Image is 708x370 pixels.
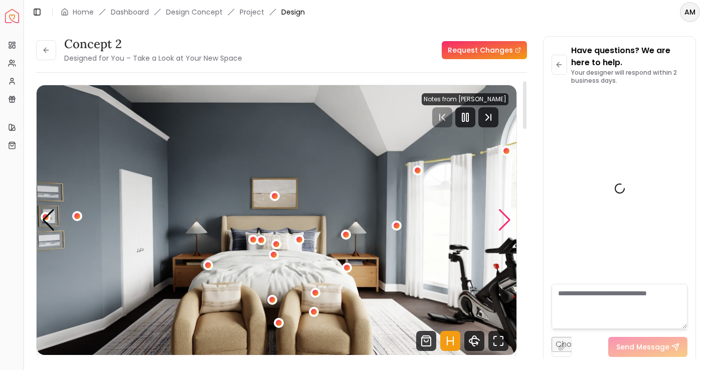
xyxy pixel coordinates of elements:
[37,85,516,355] div: Carousel
[166,7,223,17] li: Design Concept
[680,2,700,22] button: AM
[5,9,19,23] img: Spacejoy Logo
[478,107,498,127] svg: Next Track
[422,93,508,105] div: Notes from [PERSON_NAME]
[37,85,516,355] div: 1 / 5
[498,209,511,231] div: Next slide
[488,331,508,351] svg: Fullscreen
[64,36,242,52] h3: concept 2
[440,331,460,351] svg: Hotspots Toggle
[464,331,484,351] svg: 360 View
[37,85,516,355] img: Design Render 1
[5,9,19,23] a: Spacejoy
[571,69,687,85] p: Your designer will respond within 2 business days.
[571,45,687,69] p: Have questions? We are here to help.
[73,7,94,17] a: Home
[416,331,436,351] svg: Shop Products from this design
[240,7,264,17] a: Project
[281,7,305,17] span: Design
[442,41,527,59] a: Request Changes
[61,7,305,17] nav: breadcrumb
[111,7,149,17] a: Dashboard
[42,209,55,231] div: Previous slide
[681,3,699,21] span: AM
[459,111,471,123] svg: Pause
[64,53,242,63] small: Designed for You – Take a Look at Your New Space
